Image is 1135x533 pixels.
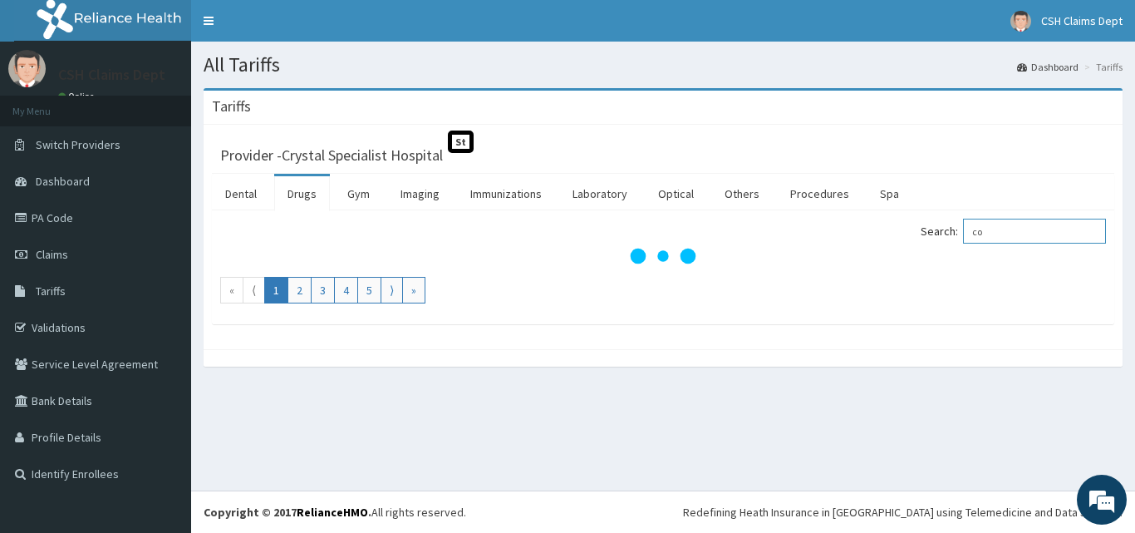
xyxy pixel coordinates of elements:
[297,505,368,520] a: RelianceHMO
[1017,60,1078,74] a: Dashboard
[264,277,288,304] a: Go to page number 1
[1041,13,1123,28] span: CSH Claims Dept
[36,174,90,189] span: Dashboard
[357,277,381,304] a: Go to page number 5
[220,277,243,304] a: Go to first page
[645,176,707,211] a: Optical
[86,93,279,115] div: Chat with us now
[31,83,67,125] img: d_794563401_company_1708531726252_794563401
[36,137,120,152] span: Switch Providers
[191,491,1135,533] footer: All rights reserved.
[311,277,335,304] a: Go to page number 3
[274,176,330,211] a: Drugs
[683,504,1123,521] div: Redefining Heath Insurance in [GEOGRAPHIC_DATA] using Telemedicine and Data Science!
[243,277,265,304] a: Go to previous page
[777,176,862,211] a: Procedures
[921,219,1106,244] label: Search:
[212,99,251,114] h3: Tariffs
[1010,11,1031,32] img: User Image
[630,223,696,289] svg: audio-loading
[963,219,1106,244] input: Search:
[1080,60,1123,74] li: Tariffs
[273,8,312,48] div: Minimize live chat window
[387,176,453,211] a: Imaging
[220,148,443,163] h3: Provider - Crystal Specialist Hospital
[204,54,1123,76] h1: All Tariffs
[204,505,371,520] strong: Copyright © 2017 .
[334,176,383,211] a: Gym
[8,50,46,87] img: User Image
[96,160,229,328] span: We're online!
[334,277,358,304] a: Go to page number 4
[381,277,403,304] a: Go to next page
[711,176,773,211] a: Others
[8,356,317,414] textarea: Type your message and hit 'Enter'
[457,176,555,211] a: Immunizations
[867,176,912,211] a: Spa
[287,277,312,304] a: Go to page number 2
[58,67,165,82] p: CSH Claims Dept
[36,284,66,299] span: Tariffs
[559,176,641,211] a: Laboratory
[212,176,270,211] a: Dental
[58,91,98,102] a: Online
[448,131,474,153] span: St
[36,247,68,262] span: Claims
[402,277,425,304] a: Go to last page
